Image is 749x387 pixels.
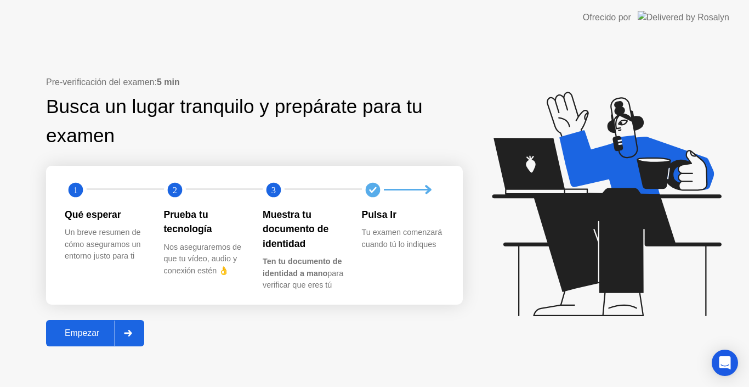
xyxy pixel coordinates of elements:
div: Nos aseguraremos de que tu vídeo, audio y conexión estén 👌 [164,242,246,277]
b: Ten tu documento de identidad a mano [263,257,342,278]
div: Tu examen comenzará cuando tú lo indiques [362,227,444,250]
div: Empezar [49,328,115,338]
div: Open Intercom Messenger [712,350,738,376]
div: para verificar que eres tú [263,256,344,291]
div: Pre-verificación del examen: [46,76,463,89]
div: Un breve resumen de cómo aseguramos un entorno justo para ti [65,227,146,262]
text: 3 [271,184,276,195]
div: Qué esperar [65,207,146,222]
button: Empezar [46,320,144,346]
text: 1 [73,184,78,195]
div: Ofrecido por [583,11,631,24]
div: Muestra tu documento de identidad [263,207,344,251]
div: Busca un lugar tranquilo y prepárate para tu examen [46,92,433,150]
b: 5 min [157,77,180,87]
text: 2 [172,184,177,195]
img: Delivered by Rosalyn [638,11,729,24]
div: Prueba tu tecnología [164,207,246,237]
div: Pulsa Ir [362,207,444,222]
